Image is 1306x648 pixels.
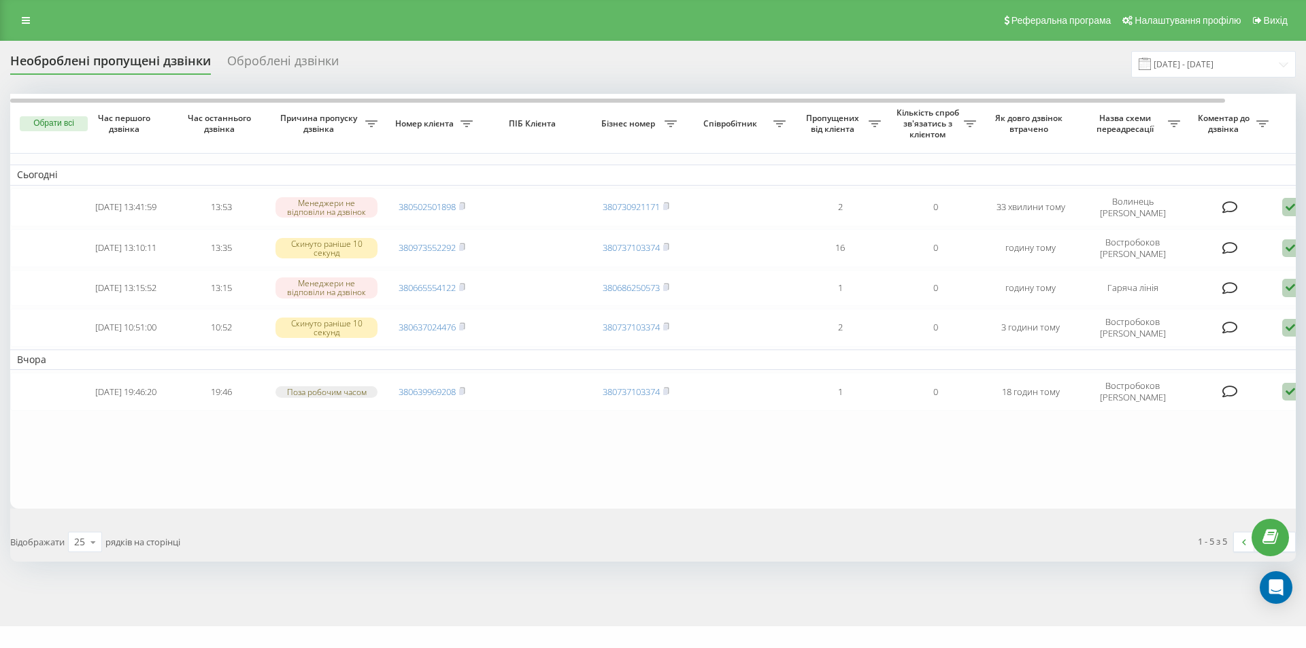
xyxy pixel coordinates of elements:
[792,373,888,411] td: 1
[983,229,1078,267] td: годину тому
[78,309,173,347] td: [DATE] 10:51:00
[1011,15,1111,26] span: Реферальна програма
[399,282,456,294] a: 380665554122
[1078,309,1187,347] td: Востробоков [PERSON_NAME]
[888,229,983,267] td: 0
[1078,270,1187,306] td: Гаряча лінія
[603,282,660,294] a: 380686250573
[603,321,660,333] a: 380737103374
[1264,15,1288,26] span: Вихід
[399,321,456,333] a: 380637024476
[173,188,269,226] td: 13:53
[78,270,173,306] td: [DATE] 13:15:52
[227,54,339,75] div: Оброблені дзвінки
[690,118,773,129] span: Співробітник
[275,318,378,338] div: Скинуто раніше 10 секунд
[595,118,665,129] span: Бізнес номер
[275,113,365,134] span: Причина пропуску дзвінка
[399,386,456,398] a: 380639969208
[983,270,1078,306] td: годину тому
[173,229,269,267] td: 13:35
[983,309,1078,347] td: 3 години тому
[1135,15,1241,26] span: Налаштування профілю
[184,113,258,134] span: Час останнього дзвінка
[983,373,1078,411] td: 18 годин тому
[894,107,964,139] span: Кількість спроб зв'язатись з клієнтом
[78,229,173,267] td: [DATE] 13:10:11
[105,536,180,548] span: рядків на сторінці
[603,241,660,254] a: 380737103374
[173,309,269,347] td: 10:52
[792,309,888,347] td: 2
[20,116,88,131] button: Обрати всі
[275,238,378,258] div: Скинуто раніше 10 секунд
[1194,113,1256,134] span: Коментар до дзвінка
[275,197,378,218] div: Менеджери не відповіли на дзвінок
[275,386,378,398] div: Поза робочим часом
[10,536,65,548] span: Відображати
[173,373,269,411] td: 19:46
[983,188,1078,226] td: 33 хвилини тому
[491,118,577,129] span: ПІБ Клієнта
[74,535,85,549] div: 25
[1078,229,1187,267] td: Востробоков [PERSON_NAME]
[78,373,173,411] td: [DATE] 19:46:20
[994,113,1067,134] span: Як довго дзвінок втрачено
[888,188,983,226] td: 0
[78,188,173,226] td: [DATE] 13:41:59
[603,386,660,398] a: 380737103374
[391,118,461,129] span: Номер клієнта
[275,277,378,298] div: Менеджери не відповіли на дзвінок
[399,201,456,213] a: 380502501898
[799,113,869,134] span: Пропущених від клієнта
[1260,571,1292,604] div: Open Intercom Messenger
[888,373,983,411] td: 0
[1078,373,1187,411] td: Востробоков [PERSON_NAME]
[888,309,983,347] td: 0
[1198,534,1227,548] div: 1 - 5 з 5
[1078,188,1187,226] td: Волинець [PERSON_NAME]
[173,270,269,306] td: 13:15
[603,201,660,213] a: 380730921171
[399,241,456,254] a: 380973552292
[792,229,888,267] td: 16
[888,270,983,306] td: 0
[792,270,888,306] td: 1
[1085,113,1168,134] span: Назва схеми переадресації
[792,188,888,226] td: 2
[10,54,211,75] div: Необроблені пропущені дзвінки
[89,113,163,134] span: Час першого дзвінка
